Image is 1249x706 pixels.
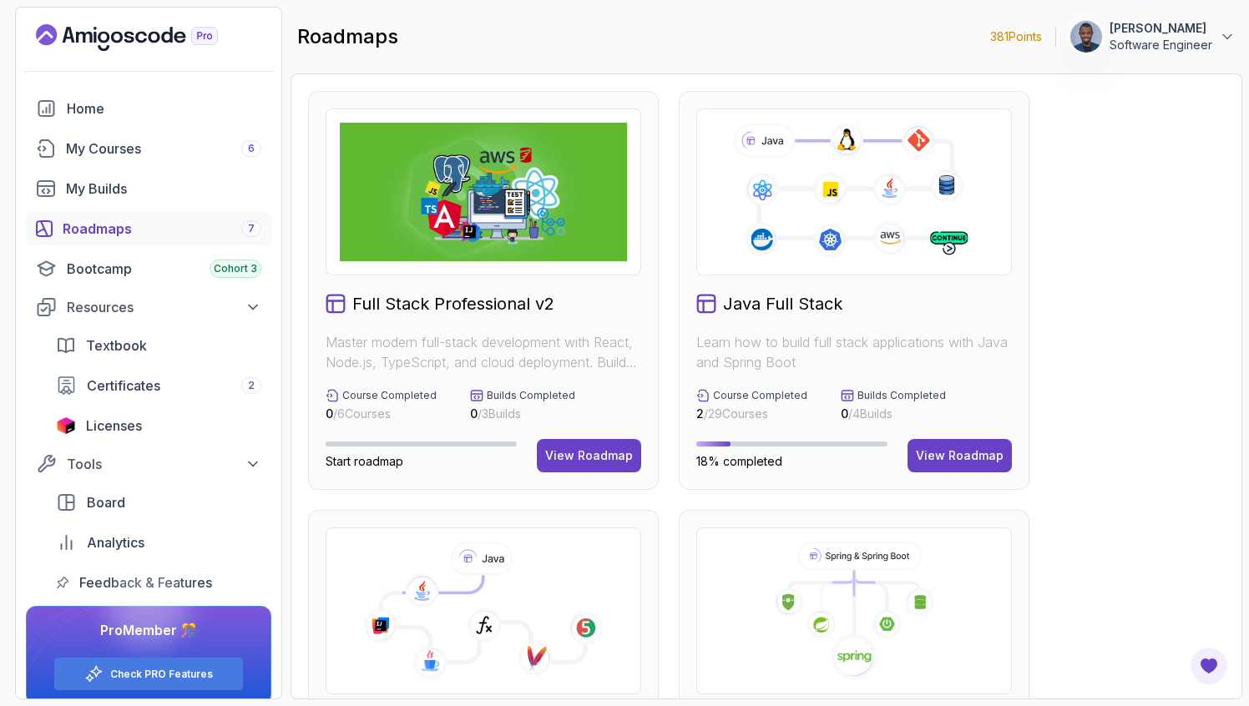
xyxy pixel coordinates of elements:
span: Licenses [86,416,142,436]
span: 2 [248,379,255,392]
div: Tools [67,454,261,474]
span: Board [87,492,125,512]
a: analytics [46,526,271,559]
p: Master modern full-stack development with React, Node.js, TypeScript, and cloud deployment. Build... [326,332,641,372]
p: / 6 Courses [326,406,437,422]
span: 0 [841,406,848,421]
div: My Builds [66,179,261,199]
button: Resources [26,292,271,322]
span: 0 [326,406,333,421]
button: Tools [26,449,271,479]
p: Learn how to build full stack applications with Java and Spring Boot [696,332,1012,372]
a: roadmaps [26,212,271,245]
a: licenses [46,409,271,442]
a: builds [26,172,271,205]
a: feedback [46,566,271,599]
a: board [46,486,271,519]
span: 18% completed [696,454,782,468]
span: 0 [470,406,478,421]
div: Home [67,98,261,119]
p: Builds Completed [487,389,575,402]
img: user profile image [1070,21,1102,53]
p: / 29 Courses [696,406,807,422]
p: [PERSON_NAME] [1110,20,1212,37]
p: Course Completed [342,389,437,402]
span: Cohort 3 [214,262,257,275]
p: / 3 Builds [470,406,575,422]
button: View Roadmap [537,439,641,472]
a: Landing page [36,24,256,51]
span: Certificates [87,376,160,396]
div: View Roadmap [545,447,633,464]
a: textbook [46,329,271,362]
button: user profile image[PERSON_NAME]Software Engineer [1069,20,1236,53]
button: View Roadmap [908,439,1012,472]
img: jetbrains icon [56,417,76,434]
h2: Java Full Stack [723,292,842,315]
p: / 4 Builds [841,406,946,422]
a: certificates [46,369,271,402]
span: Feedback & Features [79,572,212,593]
img: Full Stack Professional v2 [340,123,627,261]
p: 381 Points [990,28,1042,45]
span: 7 [248,222,255,235]
p: Software Engineer [1110,37,1212,53]
span: 6 [248,142,255,155]
a: Check PRO Features [110,668,213,681]
div: Resources [67,297,261,317]
span: Analytics [87,532,144,552]
button: Open Feedback Button [1189,646,1229,686]
p: Builds Completed [857,389,946,402]
a: courses [26,132,271,165]
div: View Roadmap [916,447,1004,464]
button: Check PRO Features [53,657,244,691]
div: My Courses [66,139,261,159]
a: bootcamp [26,252,271,285]
h2: Full Stack Professional v2 [352,292,554,315]
div: Bootcamp [67,259,261,279]
p: Course Completed [713,389,807,402]
span: 2 [696,406,704,421]
span: Start roadmap [326,454,403,468]
div: Roadmaps [63,219,261,239]
h2: roadmaps [297,23,398,50]
a: home [26,92,271,125]
span: Textbook [86,335,147,356]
